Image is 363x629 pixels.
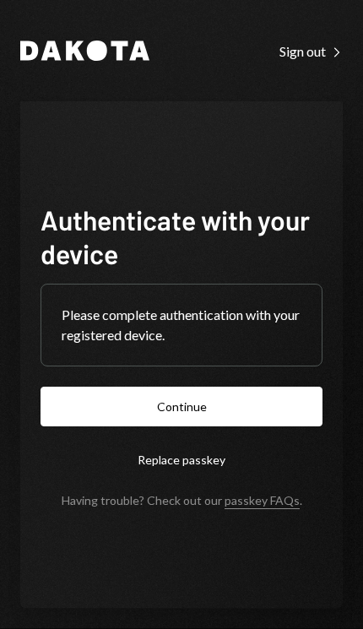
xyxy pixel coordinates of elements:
[41,440,322,480] button: Replace passkey
[62,493,302,507] div: Having trouble? Check out our .
[41,203,322,270] h1: Authenticate with your device
[225,493,300,509] a: passkey FAQs
[41,387,322,426] button: Continue
[279,43,343,60] div: Sign out
[279,41,343,60] a: Sign out
[62,305,301,345] div: Please complete authentication with your registered device.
